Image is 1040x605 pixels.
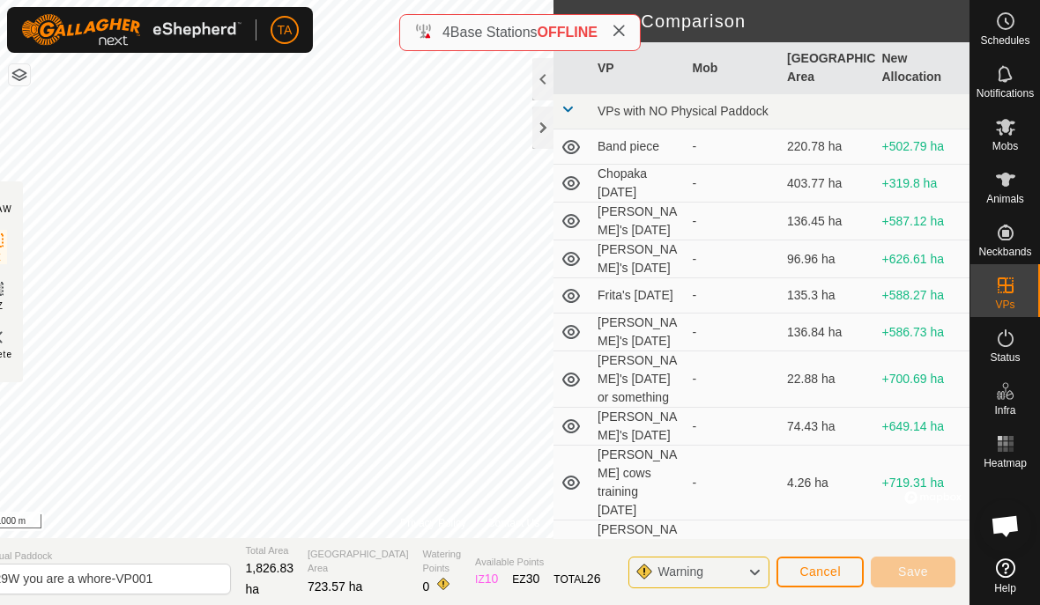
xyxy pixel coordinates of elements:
span: Neckbands [978,247,1031,257]
span: Status [990,352,1020,363]
button: Map Layers [9,64,30,85]
td: [PERSON_NAME]'s [DATE] [591,314,686,351]
div: - [693,250,774,269]
span: 723.57 ha [308,579,362,594]
td: [PERSON_NAME] cows training [DATE] [591,446,686,520]
td: +586.73 ha [875,314,970,351]
td: 136.84 ha [780,314,875,351]
span: Total Area [245,543,293,558]
button: Save [871,557,955,587]
span: Warning [657,564,703,579]
button: Cancel [776,557,864,587]
span: 26 [587,572,601,586]
td: +319.8 ha [875,165,970,203]
div: - [693,137,774,156]
span: Save [898,564,928,579]
span: 10 [485,572,499,586]
span: Help [994,583,1016,594]
td: 403.77 ha [780,165,875,203]
td: Chopaka [DATE] [591,165,686,203]
span: [GEOGRAPHIC_DATA] Area [308,547,409,576]
th: [GEOGRAPHIC_DATA] Area [780,42,875,94]
th: VP [591,42,686,94]
span: Heatmap [984,458,1027,469]
td: +717.86 ha [875,520,970,595]
span: 0 [423,579,430,594]
td: Frita's [DATE] [591,278,686,314]
td: [PERSON_NAME] cows training boundary [591,520,686,595]
span: 4 [442,25,450,40]
td: Band piece [591,129,686,165]
td: 22.88 ha [780,351,875,408]
td: +502.79 ha [875,129,970,165]
div: EZ [512,570,539,588]
span: Animals [986,194,1024,204]
td: 220.78 ha [780,129,875,165]
td: +588.27 ha [875,278,970,314]
td: +587.12 ha [875,203,970,240]
td: +649.14 ha [875,408,970,446]
span: TA [278,21,293,40]
img: Gallagher Logo [21,14,241,46]
td: [PERSON_NAME]'s [DATE] or something [591,351,686,408]
div: - [693,417,774,436]
div: IZ [475,570,498,588]
span: Notifications [977,88,1034,99]
td: 136.45 ha [780,203,875,240]
td: [PERSON_NAME]'s [DATE] [591,408,686,446]
a: Help [970,551,1040,601]
span: Base Stations [450,25,538,40]
span: 1,826.83 ha [245,561,293,596]
td: +700.69 ha [875,351,970,408]
td: 96.96 ha [780,240,875,278]
span: Schedules [980,35,1029,46]
span: Available Points [475,555,600,570]
div: - [693,323,774,342]
h2: VP Area Comparison [564,11,969,32]
span: Watering Points [423,547,462,576]
span: OFFLINE [538,25,598,40]
td: 74.43 ha [780,408,875,446]
td: 5.71 ha [780,520,875,595]
div: - [693,370,774,388]
th: Mob [686,42,781,94]
div: TOTAL [553,570,600,588]
div: - [693,286,774,305]
span: Mobs [992,141,1018,151]
span: VPs [995,299,1014,310]
span: VPs with NO Physical Paddock [598,104,769,118]
span: Cancel [799,564,841,579]
a: Privacy Policy [400,515,466,531]
td: 135.3 ha [780,278,875,314]
div: - [693,212,774,231]
td: [PERSON_NAME]'s [DATE] [591,240,686,278]
a: Contact Us [487,515,539,531]
td: 4.26 ha [780,446,875,520]
span: 30 [526,572,540,586]
td: +626.61 ha [875,240,970,278]
div: Open chat [979,499,1032,552]
div: - [693,474,774,492]
span: Infra [994,405,1015,416]
div: - [693,174,774,193]
td: [PERSON_NAME]'s [DATE] [591,203,686,240]
th: New Allocation [875,42,970,94]
td: +719.31 ha [875,446,970,520]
